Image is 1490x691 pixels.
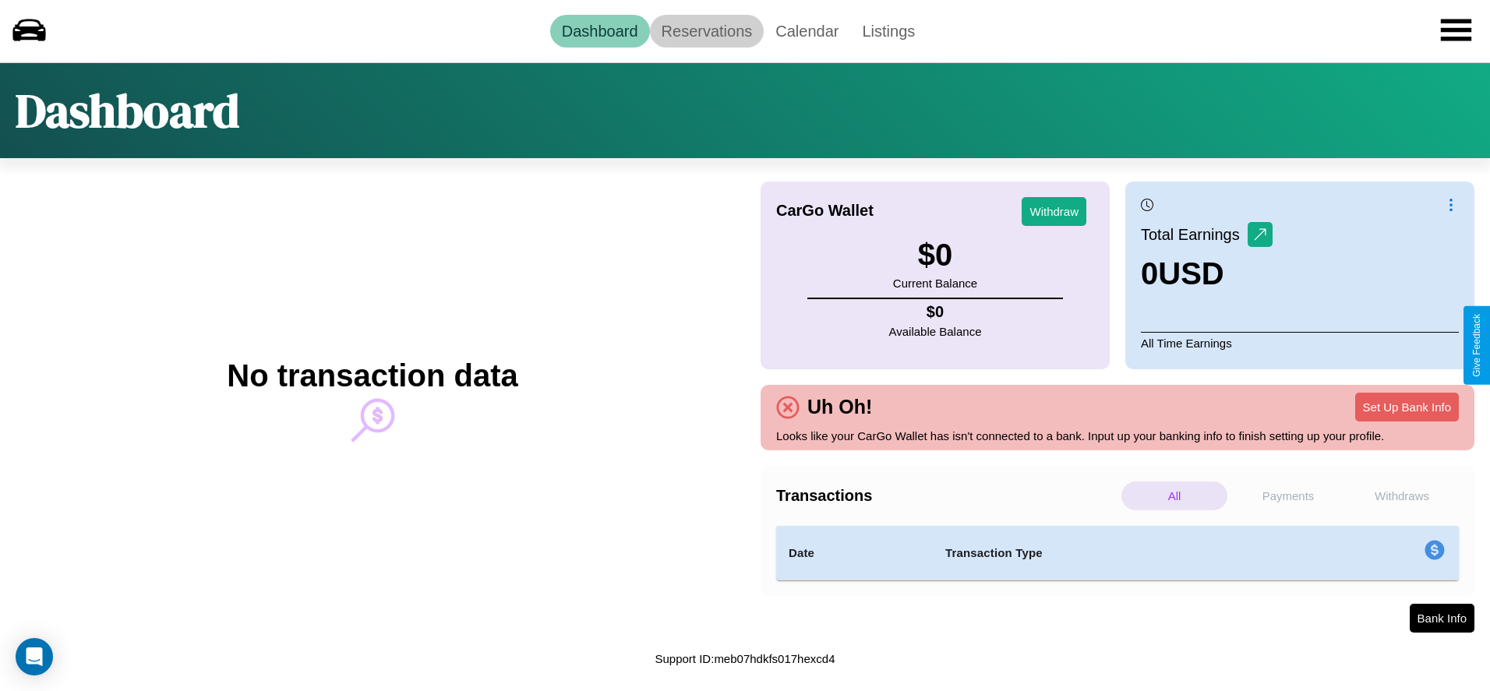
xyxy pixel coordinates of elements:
h1: Dashboard [16,79,239,143]
table: simple table [776,526,1459,580]
button: Bank Info [1410,604,1474,633]
div: Open Intercom Messenger [16,638,53,675]
div: Give Feedback [1471,314,1482,377]
p: Withdraws [1349,481,1455,510]
p: Payments [1235,481,1341,510]
h2: No transaction data [227,358,517,393]
a: Calendar [764,15,850,48]
button: Withdraw [1022,197,1086,226]
a: Dashboard [550,15,650,48]
p: Looks like your CarGo Wallet has isn't connected to a bank. Input up your banking info to finish ... [776,425,1459,446]
p: All Time Earnings [1141,332,1459,354]
p: Support ID: meb07hdkfs017hexcd4 [655,648,835,669]
h4: Transaction Type [945,544,1298,562]
h4: Date [789,544,920,562]
h4: Transactions [776,487,1117,505]
a: Reservations [650,15,764,48]
p: Total Earnings [1141,220,1248,249]
a: Listings [850,15,927,48]
button: Set Up Bank Info [1355,393,1459,421]
h4: Uh Oh! [800,396,880,418]
h4: $ 0 [889,303,982,321]
p: All [1121,481,1227,510]
p: Current Balance [893,273,977,294]
p: Available Balance [889,321,982,342]
h4: CarGo Wallet [776,202,874,220]
h3: 0 USD [1141,256,1273,291]
h3: $ 0 [893,238,977,273]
